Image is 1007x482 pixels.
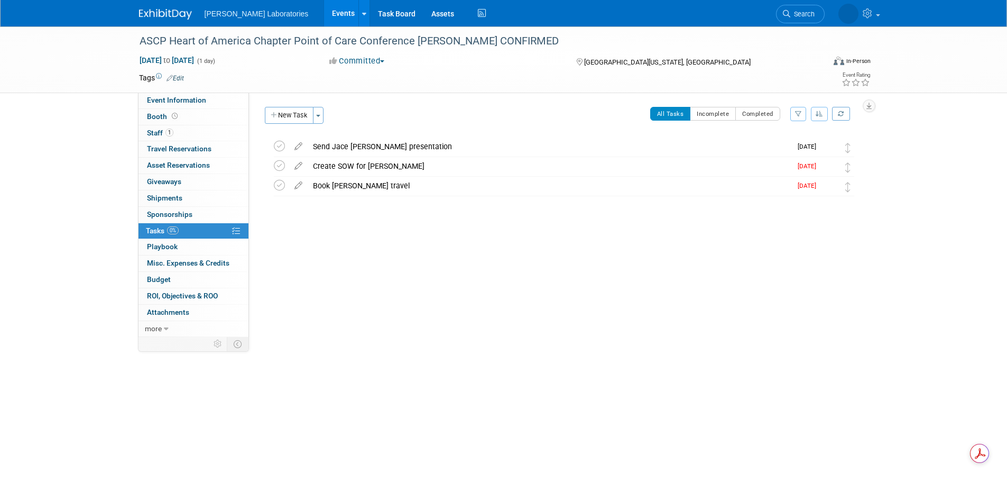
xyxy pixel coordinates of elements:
[147,161,210,169] span: Asset Reservations
[138,141,248,157] a: Travel Reservations
[326,56,389,67] button: Committed
[138,305,248,321] a: Attachments
[227,337,248,351] td: Toggle Event Tabs
[138,174,248,190] a: Giveaways
[584,58,751,66] span: [GEOGRAPHIC_DATA][US_STATE], [GEOGRAPHIC_DATA]
[138,223,248,239] a: Tasks0%
[147,259,229,267] span: Misc. Expenses & Credits
[147,194,182,202] span: Shipments
[138,190,248,206] a: Shipments
[690,107,736,121] button: Incomplete
[776,5,825,23] a: Search
[167,226,179,234] span: 0%
[147,275,171,284] span: Budget
[139,56,195,65] span: [DATE] [DATE]
[138,93,248,108] a: Event Information
[139,72,184,83] td: Tags
[798,143,821,150] span: [DATE]
[147,96,206,104] span: Event Information
[138,109,248,125] a: Booth
[138,321,248,337] a: more
[136,32,809,51] div: ASCP Heart of America Chapter Point of Care Conference [PERSON_NAME] CONFIRMED
[165,129,173,137] span: 1
[170,112,180,120] span: Booth not reserved yet
[289,181,308,190] a: edit
[798,162,821,170] span: [DATE]
[289,161,308,171] a: edit
[845,162,851,172] i: Move task
[138,256,248,271] a: Misc. Expenses & Credits
[147,112,180,121] span: Booth
[162,56,172,65] span: to
[145,324,162,333] span: more
[147,144,211,153] span: Travel Reservations
[138,272,248,288] a: Budget
[838,4,858,24] img: Tisha Davis
[845,143,851,153] i: Move task
[147,177,181,186] span: Giveaways
[308,177,791,195] div: Book [PERSON_NAME] travel
[735,107,780,121] button: Completed
[138,125,248,141] a: Staff1
[147,242,178,251] span: Playbook
[147,129,173,137] span: Staff
[846,57,871,65] div: In-Person
[196,58,215,65] span: (1 day)
[845,182,851,192] i: Move task
[138,288,248,304] a: ROI, Objectives & ROO
[308,138,791,156] div: Send Jace [PERSON_NAME] presentation
[138,158,248,174] a: Asset Reservations
[289,142,308,151] a: edit
[209,337,227,351] td: Personalize Event Tab Strip
[147,210,192,219] span: Sponsorships
[139,9,192,20] img: ExhibitDay
[265,107,313,124] button: New Task
[762,55,871,71] div: Event Format
[138,207,248,223] a: Sponsorships
[821,141,835,154] img: Tisha Davis
[832,107,850,121] a: Refresh
[308,157,791,175] div: Create SOW for [PERSON_NAME]
[147,292,218,300] span: ROI, Objectives & ROO
[790,10,815,18] span: Search
[205,10,309,18] span: [PERSON_NAME] Laboratories
[842,72,870,78] div: Event Rating
[821,160,835,174] img: Tisha Davis
[834,57,844,65] img: Format-Inperson.png
[138,239,248,255] a: Playbook
[798,182,821,189] span: [DATE]
[167,75,184,82] a: Edit
[650,107,691,121] button: All Tasks
[821,180,835,194] img: Tisha Davis
[146,226,179,235] span: Tasks
[147,308,189,316] span: Attachments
